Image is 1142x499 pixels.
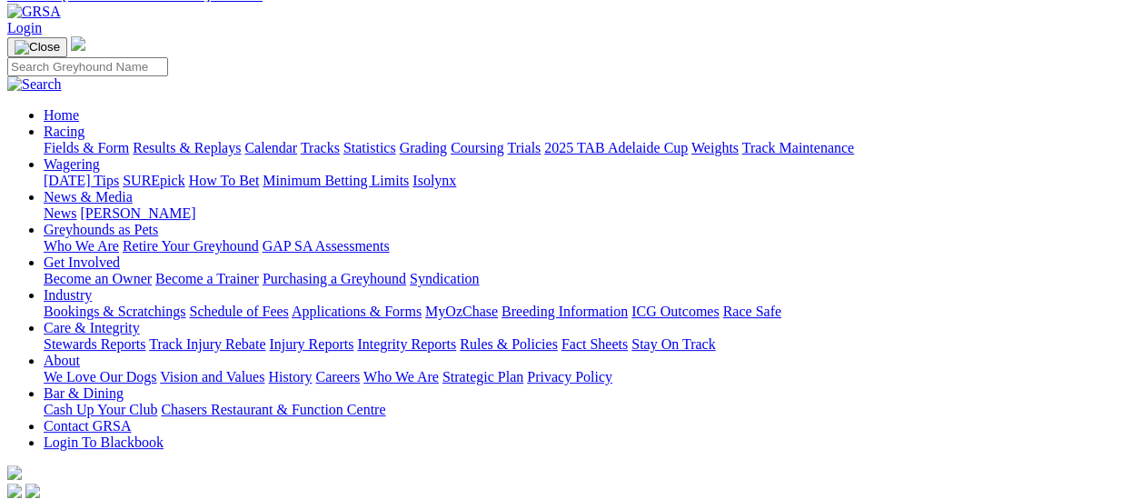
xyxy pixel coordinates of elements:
a: Retire Your Greyhound [123,238,259,254]
a: Fact Sheets [561,336,628,352]
div: Care & Integrity [44,336,1135,353]
a: Track Injury Rebate [149,336,265,352]
a: Strategic Plan [442,369,523,384]
a: Fields & Form [44,140,129,155]
img: facebook.svg [7,484,22,498]
a: Care & Integrity [44,320,140,335]
div: Wagering [44,173,1135,189]
a: Become a Trainer [155,271,259,286]
a: Racing [44,124,84,139]
div: About [44,369,1135,385]
a: Home [44,107,79,123]
a: Login [7,20,42,35]
a: Chasers Restaurant & Function Centre [161,402,385,417]
div: Racing [44,140,1135,156]
a: Industry [44,287,92,303]
a: Who We Are [44,238,119,254]
a: Privacy Policy [527,369,612,384]
a: News & Media [44,189,133,205]
a: Syndication [410,271,479,286]
a: Breeding Information [501,304,628,319]
a: [DATE] Tips [44,173,119,188]
a: Who We Are [363,369,439,384]
a: Coursing [451,140,504,155]
a: Results & Replays [133,140,241,155]
img: logo-grsa-white.png [7,465,22,480]
a: We Love Our Dogs [44,369,156,384]
div: Greyhounds as Pets [44,238,1135,254]
a: Login To Blackbook [44,434,164,450]
a: Track Maintenance [742,140,854,155]
a: Stay On Track [631,336,715,352]
a: Tracks [301,140,340,155]
a: Applications & Forms [292,304,422,319]
a: News [44,205,76,221]
a: GAP SA Assessments [263,238,390,254]
a: Grading [400,140,447,155]
a: Bookings & Scratchings [44,304,185,319]
a: ICG Outcomes [631,304,719,319]
a: Injury Reports [269,336,353,352]
a: Purchasing a Greyhound [263,271,406,286]
a: About [44,353,80,368]
div: Bar & Dining [44,402,1135,418]
a: How To Bet [189,173,260,188]
div: News & Media [44,205,1135,222]
a: Minimum Betting Limits [263,173,409,188]
a: Careers [315,369,360,384]
img: logo-grsa-white.png [71,36,85,51]
a: Statistics [343,140,396,155]
img: Close [15,40,60,55]
div: Industry [44,304,1135,320]
a: Vision and Values [160,369,264,384]
a: Race Safe [722,304,780,319]
a: Rules & Policies [460,336,558,352]
a: Trials [507,140,541,155]
a: Bar & Dining [44,385,124,401]
img: Search [7,76,62,93]
a: Schedule of Fees [189,304,288,319]
a: Wagering [44,156,100,172]
a: Weights [691,140,739,155]
a: Cash Up Your Club [44,402,157,417]
a: Stewards Reports [44,336,145,352]
a: Contact GRSA [44,418,131,434]
a: Calendar [244,140,297,155]
img: twitter.svg [25,484,40,498]
a: Get Involved [44,254,120,270]
a: History [268,369,312,384]
button: Toggle navigation [7,37,67,57]
a: Integrity Reports [357,336,456,352]
a: MyOzChase [425,304,498,319]
a: Isolynx [412,173,456,188]
a: SUREpick [123,173,184,188]
a: 2025 TAB Adelaide Cup [544,140,688,155]
input: Search [7,57,168,76]
a: [PERSON_NAME] [80,205,195,221]
a: Become an Owner [44,271,152,286]
a: Greyhounds as Pets [44,222,158,237]
img: GRSA [7,4,61,20]
div: Get Involved [44,271,1135,287]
